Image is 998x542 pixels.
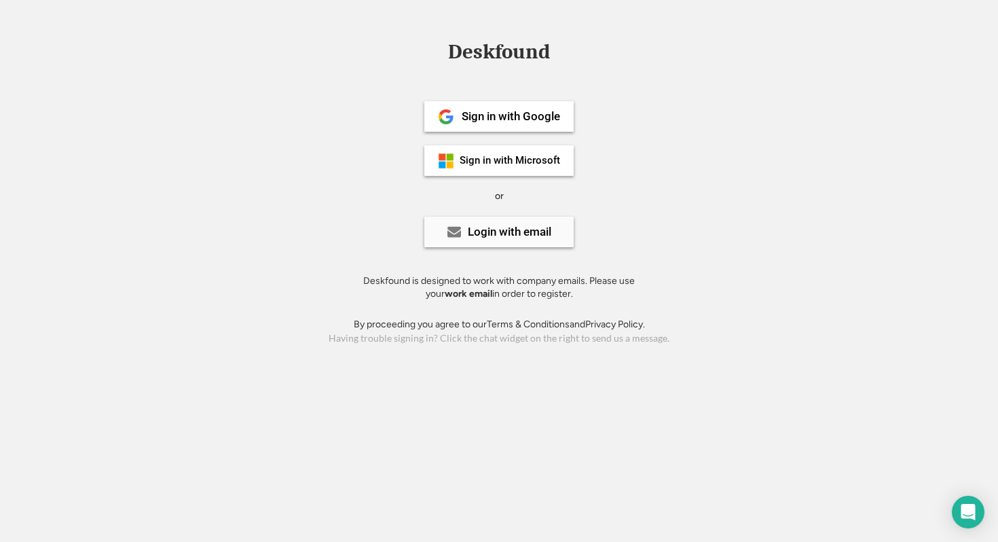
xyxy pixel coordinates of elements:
div: or [495,189,504,203]
div: Sign in with Microsoft [460,156,560,166]
a: Terms & Conditions [487,319,570,330]
div: By proceeding you agree to our and [354,318,645,331]
div: Open Intercom Messenger [952,496,984,528]
div: Login with email [468,226,551,238]
div: Deskfound is designed to work with company emails. Please use your in order to register. [346,274,652,301]
img: ms-symbollockup_mssymbol_19.png [438,153,454,169]
div: Sign in with Google [462,111,560,122]
strong: work email [445,288,492,300]
img: 1024px-Google__G__Logo.svg.png [438,109,454,125]
a: Privacy Policy. [585,319,645,330]
div: Deskfound [441,41,557,62]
